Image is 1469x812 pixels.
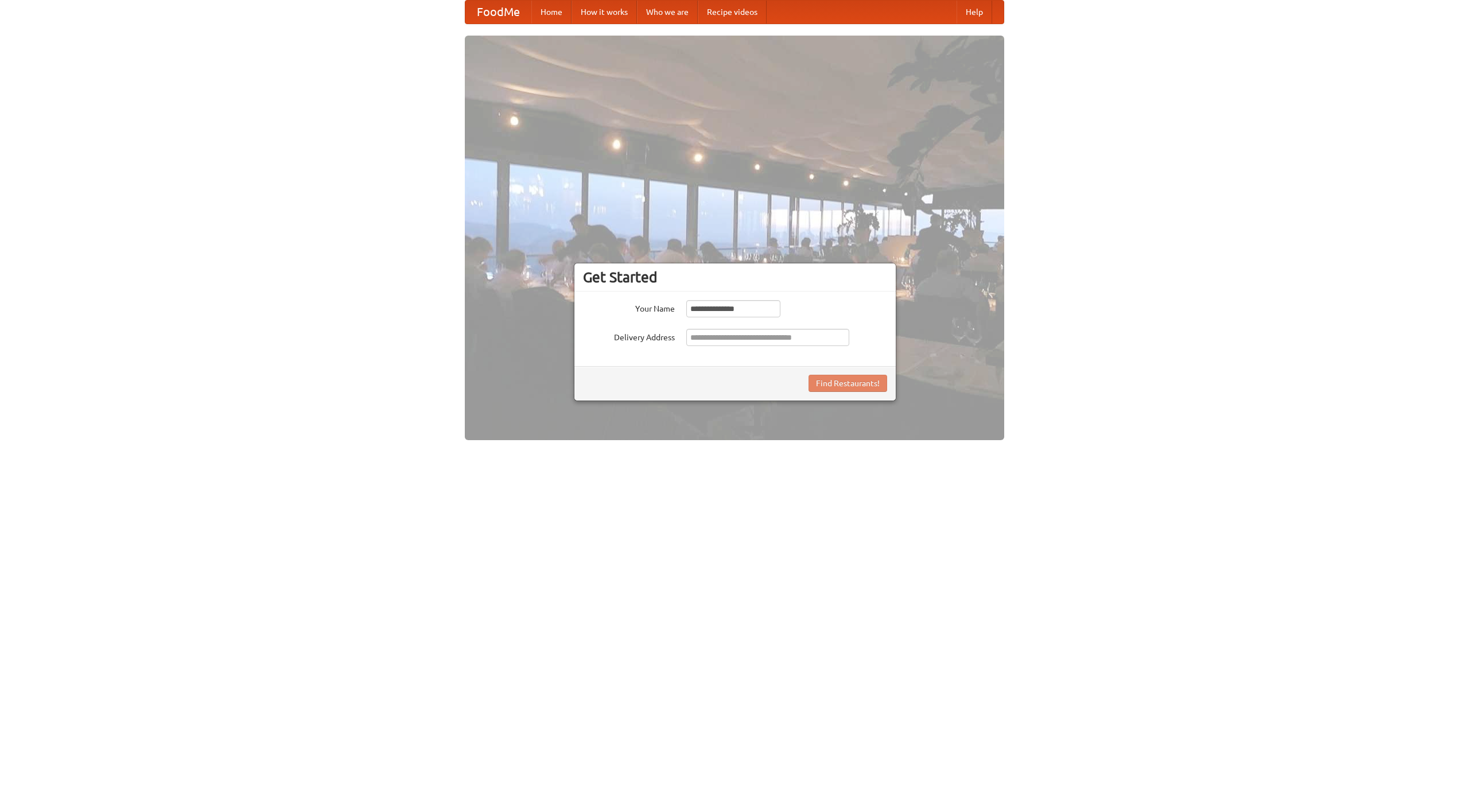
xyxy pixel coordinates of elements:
a: Home [531,1,572,24]
a: Help [957,1,992,24]
a: FoodMe [465,1,531,24]
label: Delivery Address [583,329,675,343]
a: How it works [572,1,637,24]
button: Find Restaurants! [809,375,887,392]
a: Recipe videos [698,1,767,24]
label: Your Name [583,300,675,314]
a: Who we are [637,1,698,24]
h3: Get Started [583,269,887,286]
